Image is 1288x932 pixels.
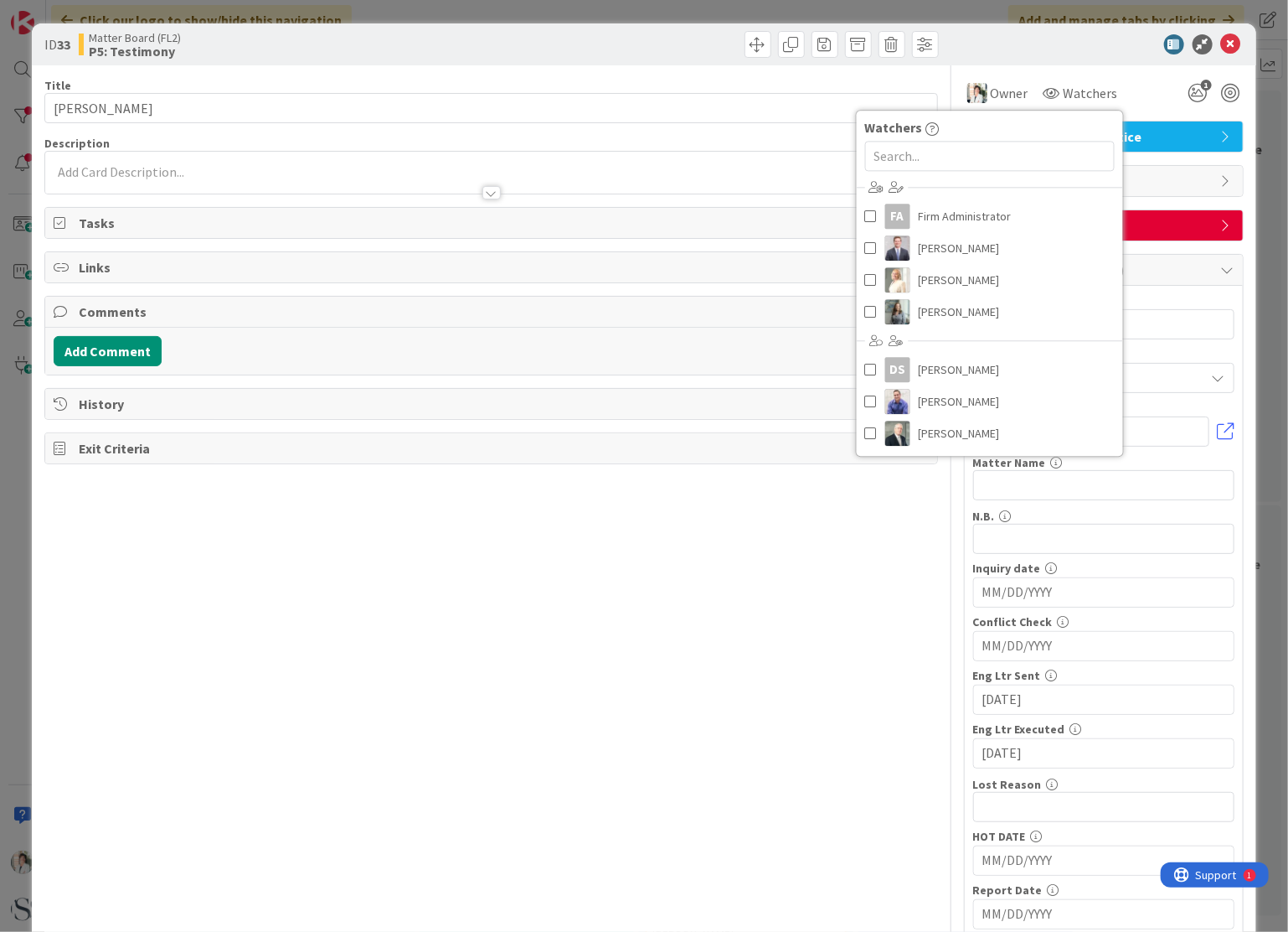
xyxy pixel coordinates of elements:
label: N.B. [973,509,995,524]
label: Title [44,78,71,93]
label: Lost Reason [973,777,1042,792]
div: 1 [87,7,91,20]
a: WD[PERSON_NAME] [856,417,1122,449]
a: KS[PERSON_NAME] [856,264,1122,296]
input: MM/DD/YYYY [982,686,1225,714]
span: History [79,394,906,414]
span: Firm Administrator [918,204,1011,229]
div: FA [884,204,909,229]
span: [PERSON_NAME] [918,299,999,324]
img: KT [967,83,987,103]
span: Support [35,3,76,23]
input: Search... [864,141,1114,171]
span: Links [79,257,906,277]
span: Owner [991,83,1028,103]
input: type card name here... [44,93,937,123]
span: 1 [1201,80,1212,91]
button: Add Comment [54,336,162,366]
input: MM/DD/YYYY [982,632,1225,660]
a: LG[PERSON_NAME] [856,296,1122,328]
span: Tasks [79,213,906,233]
span: [PERSON_NAME] [918,389,999,414]
span: [PERSON_NAME] [918,357,999,382]
input: MM/DD/YYYY [982,578,1225,607]
label: Matter Name [973,455,1046,470]
input: MM/DD/YYYY [982,739,1225,768]
img: JC [884,236,909,261]
span: Description [44,136,110,151]
img: WD [884,421,909,446]
div: Inquiry date [973,562,1234,574]
span: [PERSON_NAME] [918,421,999,446]
img: JG [884,389,909,414]
a: FAFirm Administrator [856,200,1122,232]
div: Conflict Check [973,616,1234,628]
img: KS [884,267,909,293]
div: Report Date [973,884,1234,896]
span: [PERSON_NAME] [918,267,999,293]
a: JG[PERSON_NAME] [856,386,1122,417]
input: MM/DD/YYYY [982,847,1225,875]
a: JC[PERSON_NAME] [856,232,1122,264]
span: Comments [79,302,906,322]
b: P5: Testimony [89,44,181,58]
div: Eng Ltr Executed [973,723,1234,735]
div: HOT DATE [973,831,1234,842]
span: Watchers [864,117,922,137]
div: DS [884,357,909,382]
img: LG [884,299,909,324]
div: Eng Ltr Sent [973,670,1234,681]
a: DS[PERSON_NAME] [856,354,1122,386]
input: MM/DD/YYYY [982,900,1225,929]
span: ID [44,34,70,54]
span: Watchers [1064,83,1118,103]
span: Matter Board (FL2) [89,31,181,44]
span: Exit Criteria [79,438,906,458]
span: [PERSON_NAME] [918,236,999,261]
b: 33 [57,36,70,53]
